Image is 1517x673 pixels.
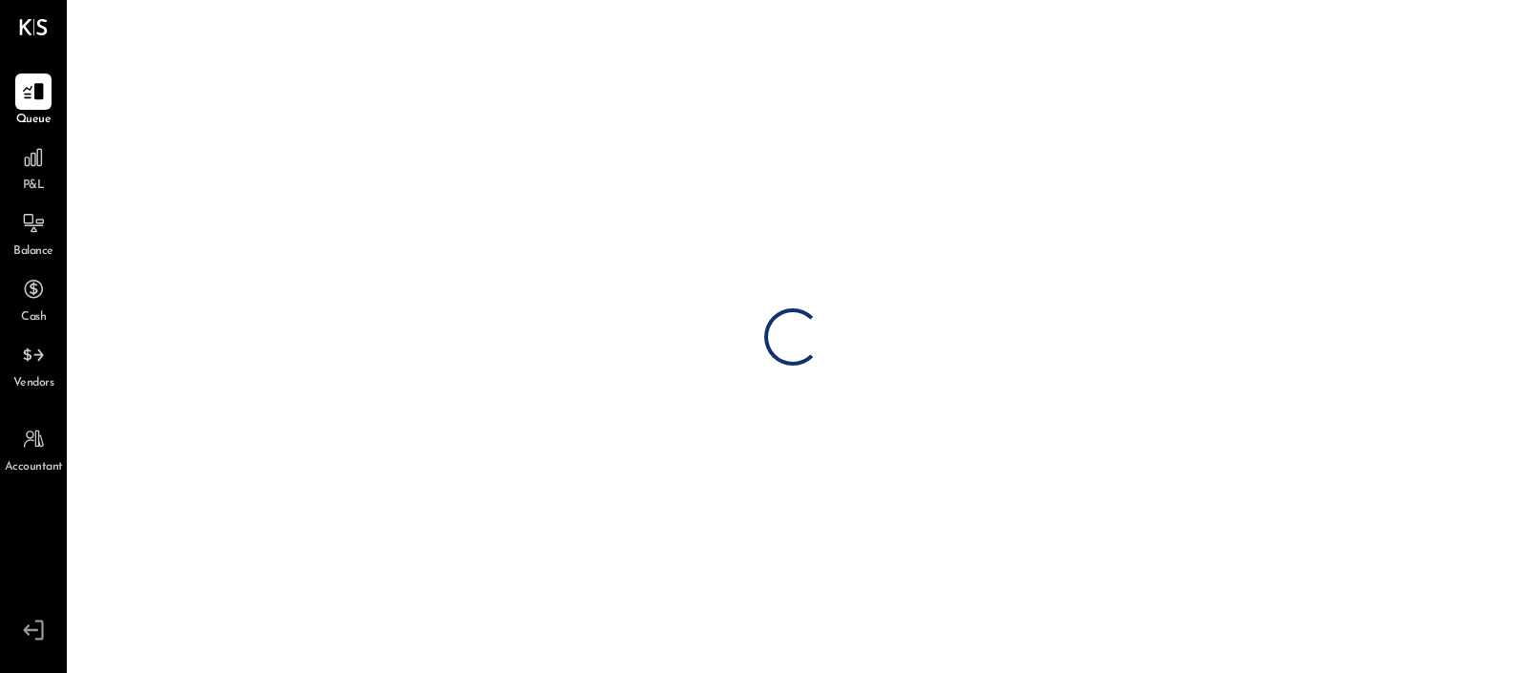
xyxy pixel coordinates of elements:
[5,459,63,476] span: Accountant
[13,375,54,392] span: Vendors
[1,74,66,129] a: Queue
[1,337,66,392] a: Vendors
[1,271,66,326] a: Cash
[21,309,46,326] span: Cash
[1,139,66,195] a: P&L
[1,205,66,261] a: Balance
[13,243,53,261] span: Balance
[16,112,52,129] span: Queue
[23,178,45,195] span: P&L
[1,421,66,476] a: Accountant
